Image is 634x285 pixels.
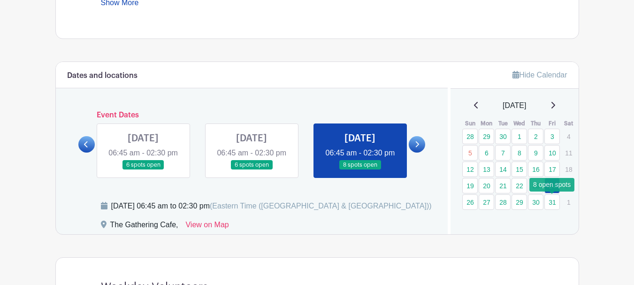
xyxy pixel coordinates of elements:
[495,145,511,161] a: 7
[561,162,576,177] p: 18
[528,194,543,210] a: 30
[511,119,527,128] th: Wed
[479,194,494,210] a: 27
[495,119,511,128] th: Tue
[561,129,576,144] p: 4
[512,145,527,161] a: 8
[479,178,494,193] a: 20
[544,194,560,210] a: 31
[544,119,560,128] th: Fri
[479,129,494,144] a: 29
[462,194,478,210] a: 26
[185,219,229,234] a: View on Map
[528,145,543,161] a: 9
[210,202,432,210] span: (Eastern Time ([GEOGRAPHIC_DATA] & [GEOGRAPHIC_DATA]))
[495,194,511,210] a: 28
[561,146,576,160] p: 11
[479,162,494,177] a: 13
[462,119,478,128] th: Sun
[495,178,511,193] a: 21
[529,178,574,192] div: 8 open spots
[544,162,560,177] a: 17
[479,145,494,161] a: 6
[478,119,495,128] th: Mon
[503,100,526,111] span: [DATE]
[462,162,478,177] a: 12
[528,178,543,193] a: 23
[561,195,576,209] p: 1
[512,194,527,210] a: 29
[95,111,409,120] h6: Event Dates
[512,71,567,79] a: Hide Calendar
[528,129,543,144] a: 2
[512,178,527,193] a: 22
[512,162,527,177] a: 15
[462,129,478,144] a: 28
[512,129,527,144] a: 1
[462,145,478,161] a: 5
[67,71,137,80] h6: Dates and locations
[544,129,560,144] a: 3
[528,162,543,177] a: 16
[111,200,432,212] div: [DATE] 06:45 am to 02:30 pm
[560,119,577,128] th: Sat
[110,219,178,234] div: The Gathering Cafe,
[527,119,544,128] th: Thu
[462,178,478,193] a: 19
[544,145,560,161] a: 10
[495,162,511,177] a: 14
[495,129,511,144] a: 30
